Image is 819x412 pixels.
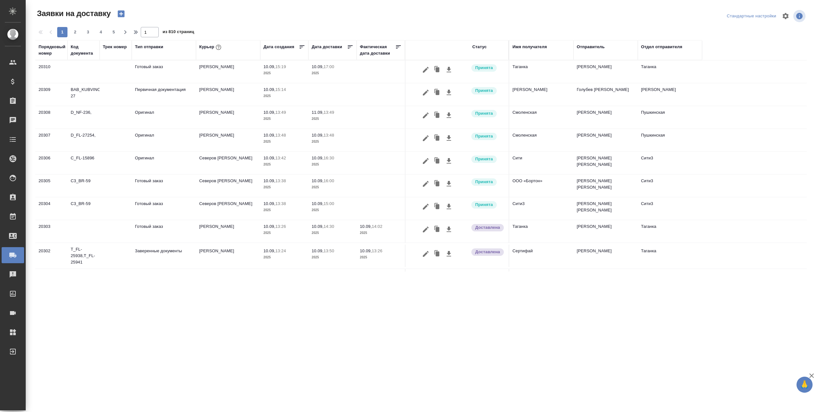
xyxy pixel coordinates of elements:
[312,201,324,206] p: 10.09,
[475,133,493,139] p: Принята
[35,106,67,129] td: 20308
[475,179,493,185] p: Принята
[420,248,431,260] button: Редактировать
[312,64,324,69] p: 10.09,
[324,133,334,138] p: 13:48
[263,184,305,191] p: 2025
[35,60,67,83] td: 20310
[96,27,106,37] button: 4
[324,156,334,160] p: 16:30
[263,178,275,183] p: 10.09,
[574,269,638,291] td: Козлова [PERSON_NAME]
[574,245,638,267] td: [PERSON_NAME]
[263,156,275,160] p: 10.09,
[574,175,638,197] td: [PERSON_NAME] [PERSON_NAME]
[312,161,353,168] p: 2025
[312,110,324,115] p: 11.09,
[275,64,286,69] p: 15:19
[638,129,702,151] td: Пушкинская
[509,60,574,83] td: Таганка
[132,60,196,83] td: Готовый заказ
[793,10,807,22] span: Посмотреть информацию
[431,64,443,76] button: Клонировать
[443,155,454,167] button: Скачать
[67,106,100,129] td: D_NF-236,
[574,60,638,83] td: [PERSON_NAME]
[797,377,813,393] button: 🙏
[263,139,305,145] p: 2025
[638,197,702,220] td: Сити3
[70,27,80,37] button: 2
[96,29,106,35] span: 4
[509,269,574,291] td: Министерство образования РФ
[443,64,454,76] button: Скачать
[443,109,454,121] button: Скачать
[163,28,194,37] span: из 810 страниц
[778,8,793,24] span: Настроить таблицу
[263,116,305,122] p: 2025
[312,254,353,261] p: 2025
[196,60,260,83] td: [PERSON_NAME]
[574,83,638,106] td: Голубев [PERSON_NAME]
[420,155,431,167] button: Редактировать
[471,132,505,141] div: Курьер назначен
[263,70,305,76] p: 2025
[471,248,505,256] div: Документы доставлены, фактическая дата доставки проставиться автоматически
[312,133,324,138] p: 10.09,
[360,224,372,229] p: 10.09,
[67,152,100,174] td: C_FL-15896
[638,83,702,106] td: [PERSON_NAME]
[475,249,500,255] p: Доставлена
[196,197,260,220] td: Северов [PERSON_NAME]
[35,220,67,243] td: 20303
[132,83,196,106] td: Первичная документация
[263,87,275,92] p: 10.09,
[196,175,260,197] td: Северов [PERSON_NAME]
[475,202,493,208] p: Принята
[471,109,505,118] div: Курьер назначен
[35,8,111,19] span: Заявки на доставку
[196,106,260,129] td: [PERSON_NAME]
[196,269,260,291] td: [PERSON_NAME]
[263,207,305,213] p: 2025
[312,207,353,213] p: 2025
[475,65,493,71] p: Принята
[420,201,431,213] button: Редактировать
[574,197,638,220] td: [PERSON_NAME] [PERSON_NAME]
[475,110,493,117] p: Принята
[420,178,431,190] button: Редактировать
[360,44,395,57] div: Фактическая дата доставки
[471,178,505,186] div: Курьер назначен
[199,43,223,51] div: Курьер
[312,184,353,191] p: 2025
[67,129,100,151] td: D_FL-27254,
[431,86,443,99] button: Клонировать
[574,152,638,174] td: [PERSON_NAME] [PERSON_NAME]
[431,248,443,260] button: Клонировать
[263,248,275,253] p: 10.09,
[443,201,454,213] button: Скачать
[799,378,810,391] span: 🙏
[638,106,702,129] td: Пушкинская
[471,201,505,209] div: Курьер назначен
[509,83,574,106] td: [PERSON_NAME]
[275,87,286,92] p: 15:14
[431,109,443,121] button: Клонировать
[509,220,574,243] td: Таганка
[312,44,342,50] div: Дата доставки
[509,245,574,267] td: Сертифай
[443,248,454,260] button: Скачать
[638,175,702,197] td: Сити3
[67,83,100,106] td: BAB_KUBVINO-27
[263,110,275,115] p: 10.09,
[35,175,67,197] td: 20305
[113,8,129,19] button: Создать
[196,83,260,106] td: [PERSON_NAME]
[475,224,500,231] p: Доставлена
[263,230,305,236] p: 2025
[275,156,286,160] p: 13:42
[263,133,275,138] p: 10.09,
[132,269,196,291] td: Оригинал
[641,44,682,50] div: Отдел отправителя
[263,161,305,168] p: 2025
